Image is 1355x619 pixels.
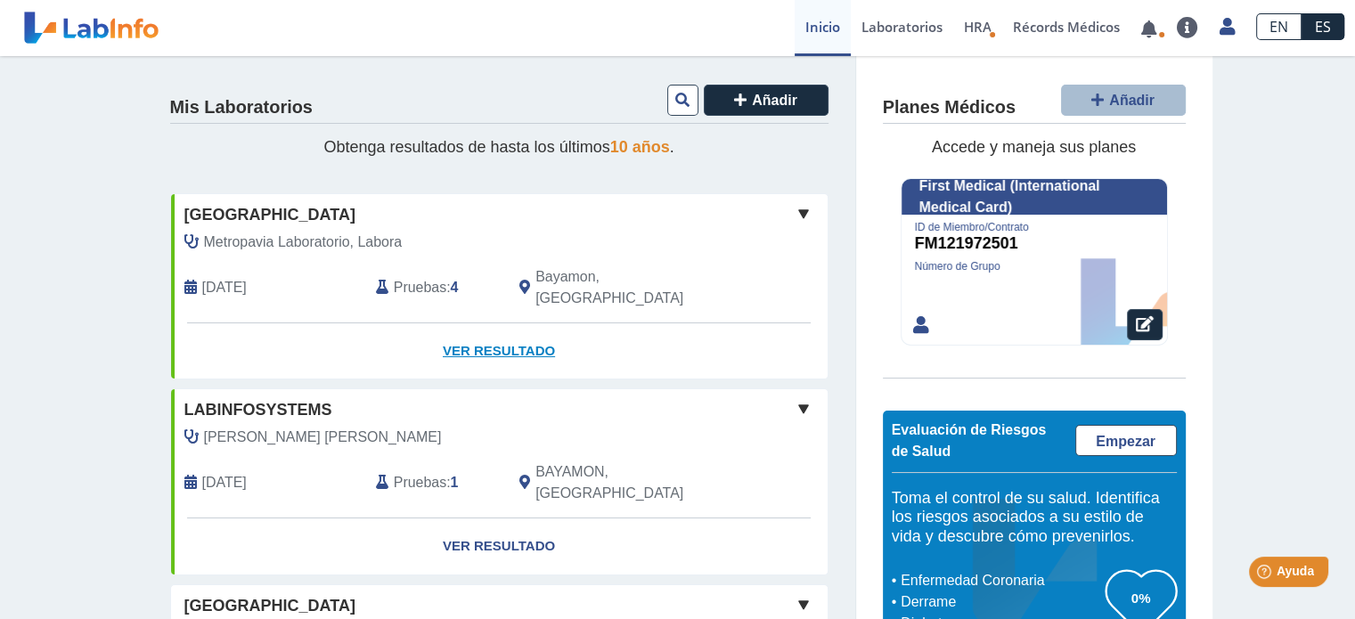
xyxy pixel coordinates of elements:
[394,277,446,298] span: Pruebas
[1109,93,1155,108] span: Añadir
[964,18,992,36] span: HRA
[202,472,247,493] span: 2020-05-29
[451,280,459,295] b: 4
[752,93,797,108] span: Añadir
[883,97,1016,118] h4: Planes Médicos
[932,138,1136,156] span: Accede y maneja sus planes
[394,472,446,493] span: Pruebas
[896,570,1106,591] li: Enfermedad Coronaria
[1061,85,1186,116] button: Añadir
[323,138,673,156] span: Obtenga resultados de hasta los últimos .
[1256,13,1302,40] a: EN
[184,594,355,618] span: [GEOGRAPHIC_DATA]
[184,398,332,422] span: Labinfosystems
[204,427,442,448] span: Oliveras Marquez, Roberto
[610,138,670,156] span: 10 años
[1096,434,1155,449] span: Empezar
[1302,13,1344,40] a: ES
[896,591,1106,613] li: Derrame
[363,266,506,309] div: :
[363,461,506,504] div: :
[892,489,1177,547] h5: Toma el control de su salud. Identifica los riesgos asociados a su estilo de vida y descubre cómo...
[535,266,732,309] span: Bayamon, PR
[171,518,828,574] a: Ver Resultado
[451,475,459,490] b: 1
[1075,425,1177,456] a: Empezar
[1196,550,1335,599] iframe: Help widget launcher
[171,323,828,379] a: Ver Resultado
[184,203,355,227] span: [GEOGRAPHIC_DATA]
[202,277,247,298] span: 2025-08-20
[704,85,829,116] button: Añadir
[892,422,1047,459] span: Evaluación de Riesgos de Salud
[170,97,313,118] h4: Mis Laboratorios
[204,232,403,253] span: Metropavia Laboratorio, Labora
[535,461,732,504] span: BAYAMON, PR
[1106,587,1177,609] h3: 0%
